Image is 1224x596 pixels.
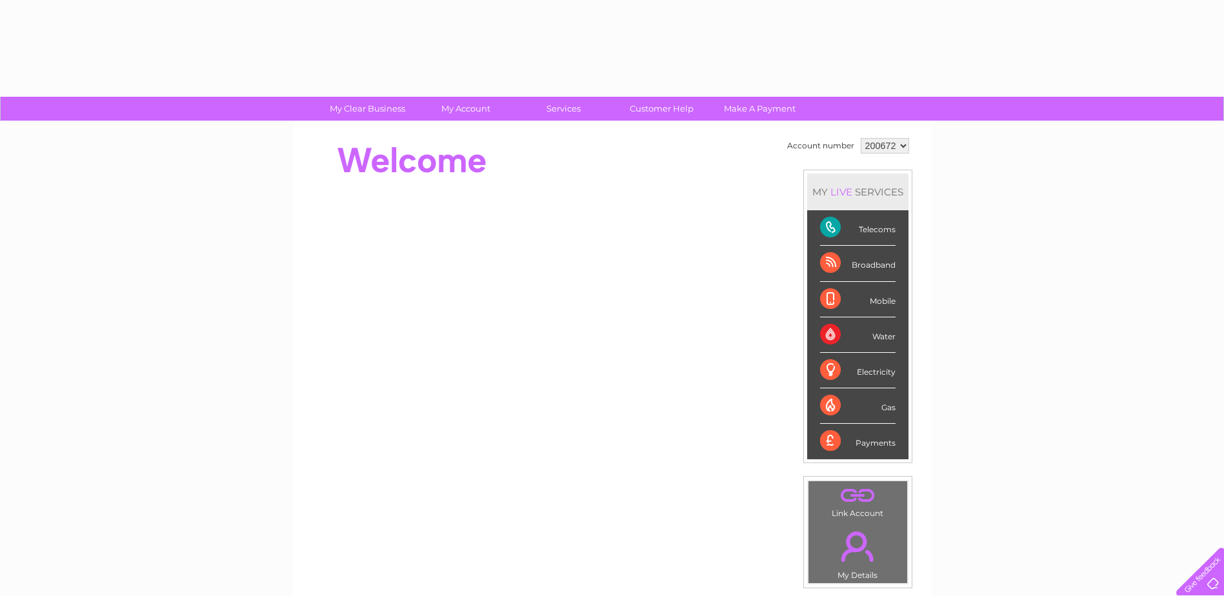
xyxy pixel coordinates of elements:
[812,524,904,569] a: .
[784,135,858,157] td: Account number
[314,97,421,121] a: My Clear Business
[510,97,617,121] a: Services
[820,282,896,317] div: Mobile
[412,97,519,121] a: My Account
[820,353,896,388] div: Electricity
[808,481,908,521] td: Link Account
[808,521,908,584] td: My Details
[707,97,813,121] a: Make A Payment
[820,424,896,459] div: Payments
[608,97,715,121] a: Customer Help
[812,484,904,507] a: .
[807,174,908,210] div: MY SERVICES
[820,388,896,424] div: Gas
[820,246,896,281] div: Broadband
[828,186,855,198] div: LIVE
[820,210,896,246] div: Telecoms
[820,317,896,353] div: Water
